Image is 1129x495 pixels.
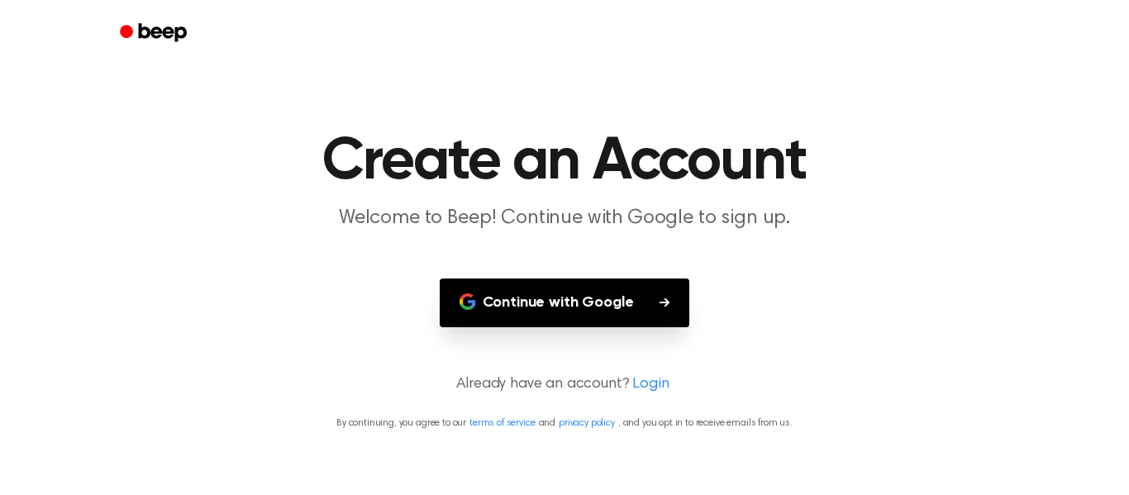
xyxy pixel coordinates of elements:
[632,374,669,396] a: Login
[141,132,988,192] h1: Create an Account
[440,278,690,327] button: Continue with Google
[247,205,882,232] p: Welcome to Beep! Continue with Google to sign up.
[20,374,1109,396] p: Already have an account?
[469,418,535,428] a: terms of service
[108,17,202,50] a: Beep
[20,416,1109,431] p: By continuing, you agree to our and , and you opt in to receive emails from us.
[559,418,615,428] a: privacy policy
